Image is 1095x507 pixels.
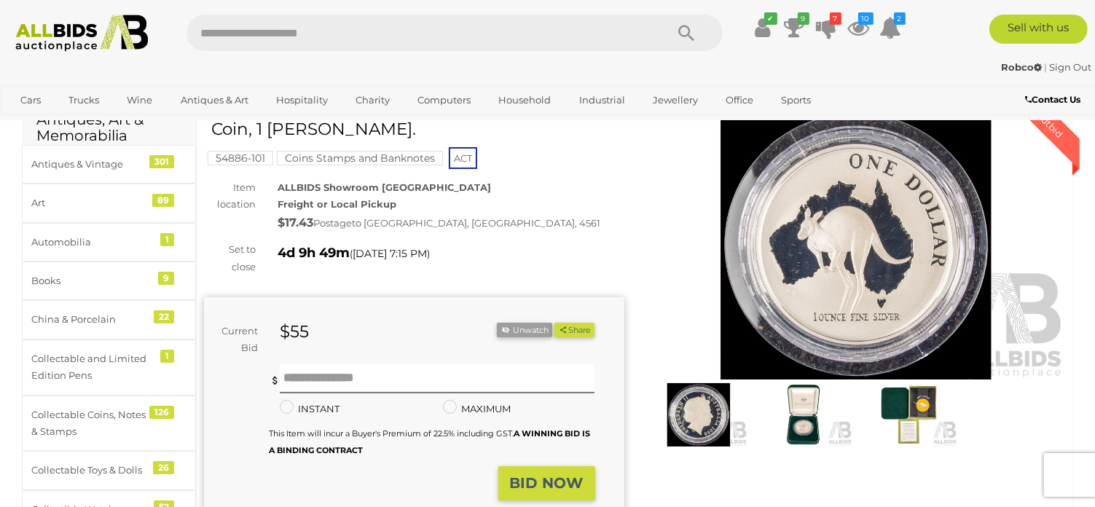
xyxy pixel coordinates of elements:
[346,88,399,112] a: Charity
[193,241,267,275] div: Set to close
[280,401,340,417] label: INSTANT
[31,406,152,441] div: Collectable Coins, Notes & Stamps
[31,194,152,211] div: Art
[1025,94,1080,105] b: Contact Us
[158,272,174,285] div: 9
[269,428,590,455] small: This Item will incur a Buyer's Premium of 22.5% including GST.
[31,311,152,328] div: China & Porcelain
[278,216,313,229] strong: $17.43
[848,15,870,41] a: 10
[408,88,480,112] a: Computers
[31,350,152,385] div: Collectable and Limited Edition Pens
[894,12,906,25] i: 2
[772,88,820,112] a: Sports
[22,223,196,262] a: Automobilia 1
[716,88,763,112] a: Office
[1049,61,1091,73] a: Sign Out
[59,88,109,112] a: Trucks
[497,323,552,338] li: Unwatch this item
[277,151,443,165] mark: Coins Stamps and Banknotes
[22,396,196,452] a: Collectable Coins, Notes & Stamps 126
[152,194,174,207] div: 89
[1044,61,1047,73] span: |
[278,213,624,234] div: Postage
[278,198,396,210] strong: Freight or Local Pickup
[858,12,874,25] i: 10
[31,462,152,479] div: Collectable Toys & Dolls
[160,233,174,246] div: 1
[153,461,174,474] div: 26
[498,466,595,500] button: BID NOW
[31,234,152,251] div: Automobilia
[1025,92,1084,108] a: Contact Us
[8,15,156,52] img: Allbids.com.au
[643,88,707,112] a: Jewellery
[989,15,1088,44] a: Sell with us
[650,15,723,51] button: Search
[443,401,511,417] label: MAXIMUM
[22,451,196,490] a: Collectable Toys & Dolls 26
[1001,61,1042,73] strong: Robco
[816,15,838,41] a: 7
[117,88,162,112] a: Wine
[208,152,273,164] a: 54886-101
[280,321,309,342] strong: $55
[650,383,747,446] img: Australian 2000 RAM $1 Fine Silver Roo PROOF Coin, 1 Troy Ounce.
[154,310,174,323] div: 22
[830,12,841,25] i: 7
[554,323,594,338] button: Share
[149,155,174,168] div: 301
[22,339,196,396] a: Collectable and Limited Edition Pens 1
[11,113,133,137] a: [GEOGRAPHIC_DATA]
[22,300,196,339] a: China & Porcelain 22
[497,323,552,338] button: Unwatch
[22,184,196,222] a: Art 89
[490,88,561,112] a: Household
[449,147,477,169] span: ACT
[510,474,584,492] strong: BID NOW
[171,88,258,112] a: Antiques & Art
[36,111,181,144] h2: Antiques, Art & Memorabilia
[752,15,774,41] a: ✔
[1001,61,1044,73] a: Robco
[204,323,269,357] div: Current Bid
[646,109,1067,380] img: Australian 2000 RAM $1 Fine Silver Roo PROOF Coin, 1 Troy Ounce.
[1013,87,1080,154] div: Outbid
[208,151,273,165] mark: 54886-101
[22,145,196,184] a: Antiques & Vintage 301
[193,179,267,213] div: Item location
[277,152,443,164] a: Coins Stamps and Banknotes
[211,102,621,139] h1: Australian 2000 RAM $1 Fine Silver Roo PROOF Coin, 1 [PERSON_NAME].
[352,217,600,229] span: to [GEOGRAPHIC_DATA], [GEOGRAPHIC_DATA], 4561
[149,406,174,419] div: 126
[31,156,152,173] div: Antiques & Vintage
[160,350,174,363] div: 1
[267,88,337,112] a: Hospitality
[278,245,350,261] strong: 4d 9h 49m
[31,272,152,289] div: Books
[353,247,427,260] span: [DATE] 7:15 PM
[860,383,957,446] img: Australian 2000 RAM $1 Fine Silver Roo PROOF Coin, 1 Troy Ounce.
[880,15,902,41] a: 2
[11,88,50,112] a: Cars
[22,262,196,300] a: Books 9
[784,15,806,41] a: 9
[278,181,491,193] strong: ALLBIDS Showroom [GEOGRAPHIC_DATA]
[350,248,430,259] span: ( )
[764,12,777,25] i: ✔
[570,88,635,112] a: Industrial
[755,383,852,446] img: Australian 2000 RAM $1 Fine Silver Roo PROOF Coin, 1 Troy Ounce.
[798,12,809,25] i: 9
